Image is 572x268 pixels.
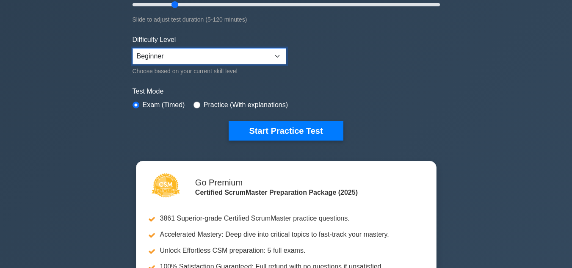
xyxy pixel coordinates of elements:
[133,14,440,25] div: Slide to adjust test duration (5-120 minutes)
[143,100,185,110] label: Exam (Timed)
[133,35,176,45] label: Difficulty Level
[204,100,288,110] label: Practice (With explanations)
[133,66,286,76] div: Choose based on your current skill level
[229,121,343,141] button: Start Practice Test
[133,86,440,97] label: Test Mode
